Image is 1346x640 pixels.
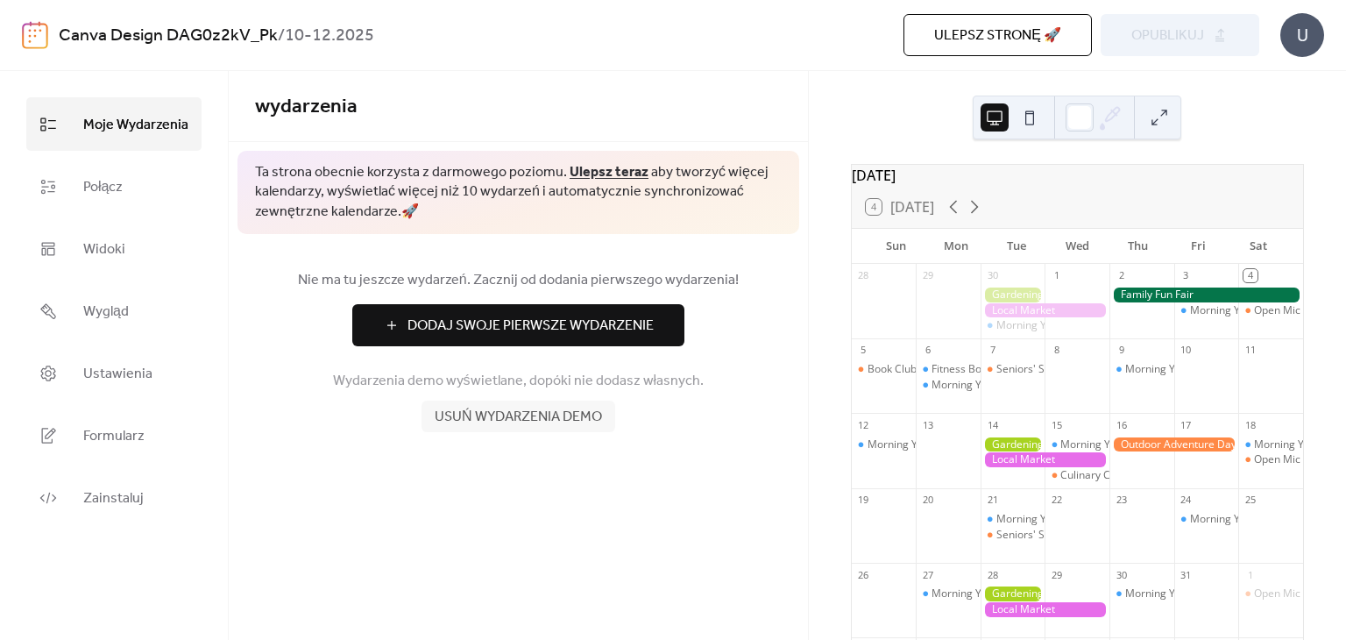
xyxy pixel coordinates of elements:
div: Fitness Bootcamp [916,362,981,377]
span: wydarzenia [255,88,358,126]
div: 11 [1243,344,1257,357]
b: / [278,19,285,53]
div: 14 [986,418,999,431]
div: 22 [1050,494,1063,507]
div: [DATE] [852,165,1303,186]
div: 23 [1115,494,1128,507]
span: Widoki [83,236,125,263]
div: 17 [1180,418,1193,431]
button: Ulepsz stronę 🚀 [903,14,1092,56]
div: 16 [1115,418,1128,431]
a: Ustawienia [26,346,202,400]
div: Seniors' Social Tea [981,362,1045,377]
span: Wygląd [83,298,129,325]
div: Morning Yoga Bliss [1174,512,1239,527]
b: 10-12.2025 [285,19,374,53]
a: Wygląd [26,284,202,338]
div: Gardening Workshop [981,288,1045,302]
div: Local Market [981,452,1109,467]
div: Morning Yoga Bliss [996,318,1090,333]
div: Gardening Workshop [981,587,1045,601]
div: Family Fun Fair [1109,288,1303,302]
div: Morning Yoga Bliss [1190,303,1284,318]
div: Culinary Cooking Class [1060,468,1172,483]
span: Ta strona obecnie korzysta z darmowego poziomu. aby tworzyć więcej kalendarzy, wyświetlać więcej ... [255,163,782,222]
div: 18 [1243,418,1257,431]
a: Moje Wydarzenia [26,97,202,151]
a: Ulepsz teraz [570,159,648,186]
span: Ustawienia [83,360,152,388]
a: Canva Design DAG0z2kV_Pk [59,19,278,53]
div: U [1280,13,1324,57]
div: 25 [1243,494,1257,507]
span: Moje Wydarzenia [83,111,188,139]
a: Zainstaluj [26,471,202,524]
span: Wydarzenia demo wyświetlane, dopóki nie dodasz własnych. [333,371,705,392]
div: Morning Yoga Bliss [868,437,961,452]
div: Morning Yoga Bliss [852,437,917,452]
div: Tue [987,229,1047,264]
div: Open Mic Night [1254,303,1329,318]
a: Połącz [26,160,202,213]
div: Mon [926,229,987,264]
div: 29 [921,269,934,282]
div: Morning Yoga Bliss [1125,362,1219,377]
div: Open Mic Night [1238,587,1303,601]
div: 24 [1180,494,1193,507]
button: Dodaj Swoje Pierwsze Wydarzenie [352,304,684,346]
div: Open Mic Night [1238,452,1303,467]
img: logo [22,21,48,49]
div: Outdoor Adventure Day [1109,437,1238,452]
div: Open Mic Night [1254,587,1329,601]
div: Morning Yoga Bliss [932,378,1025,393]
div: 1 [1243,568,1257,581]
div: 6 [921,344,934,357]
div: Sat [1229,229,1289,264]
div: Open Mic Night [1254,452,1329,467]
div: Thu [1108,229,1168,264]
div: Morning Yoga Bliss [1109,362,1174,377]
div: 30 [1115,568,1128,581]
div: Morning Yoga Bliss [916,378,981,393]
span: Dodaj Swoje Pierwsze Wydarzenie [407,316,654,337]
div: 31 [1180,568,1193,581]
div: 8 [1050,344,1063,357]
div: Morning Yoga Bliss [1109,587,1174,601]
div: Morning Yoga Bliss [932,587,1025,601]
div: 19 [857,494,870,507]
span: Formularz [83,423,145,450]
div: 30 [986,269,999,282]
div: Seniors' Social Tea [996,528,1088,543]
span: Połącz [83,174,123,201]
div: Morning Yoga Bliss [1045,437,1109,452]
a: Widoki [26,222,202,275]
div: 26 [857,568,870,581]
div: Morning Yoga Bliss [996,512,1090,527]
div: Book Club Gathering [868,362,968,377]
div: Morning Yoga Bliss [916,587,981,601]
div: Morning Yoga Bliss [1060,437,1154,452]
div: Open Mic Night [1238,303,1303,318]
div: Morning Yoga Bliss [1238,437,1303,452]
div: Culinary Cooking Class [1045,468,1109,483]
div: 15 [1050,418,1063,431]
div: Morning Yoga Bliss [1125,587,1219,601]
span: Usuń wydarzenia demo [435,407,602,428]
div: 2 [1115,269,1128,282]
div: Fitness Bootcamp [932,362,1018,377]
span: Nie ma tu jeszcze wydarzeń. Zacznij od dodania pierwszego wydarzenia! [255,270,782,291]
div: 9 [1115,344,1128,357]
div: Seniors' Social Tea [981,528,1045,543]
div: 27 [921,568,934,581]
div: Book Club Gathering [852,362,917,377]
div: Local Market [981,602,1109,617]
div: Seniors' Social Tea [996,362,1088,377]
button: Usuń wydarzenia demo [422,401,615,432]
span: Ulepsz stronę 🚀 [934,25,1061,46]
div: Fri [1168,229,1229,264]
a: Dodaj Swoje Pierwsze Wydarzenie [255,304,782,346]
div: Morning Yoga Bliss [981,318,1045,333]
div: 1 [1050,269,1063,282]
div: Wed [1047,229,1108,264]
a: Formularz [26,409,202,462]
